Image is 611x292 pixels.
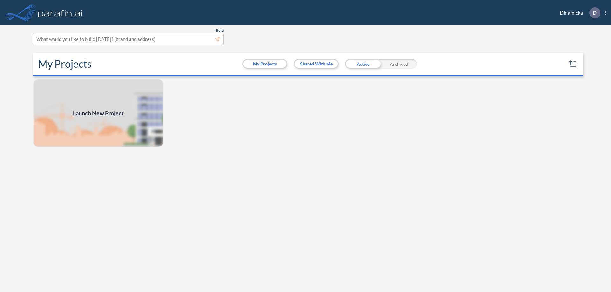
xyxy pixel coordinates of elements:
[37,6,84,19] img: logo
[216,28,224,33] span: Beta
[295,60,338,68] button: Shared With Me
[381,59,417,69] div: Archived
[550,7,606,18] div: Dinamicka
[345,59,381,69] div: Active
[33,79,164,147] img: add
[243,60,286,68] button: My Projects
[73,109,124,118] span: Launch New Project
[568,59,578,69] button: sort
[593,10,597,16] p: D
[33,79,164,147] a: Launch New Project
[38,58,92,70] h2: My Projects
